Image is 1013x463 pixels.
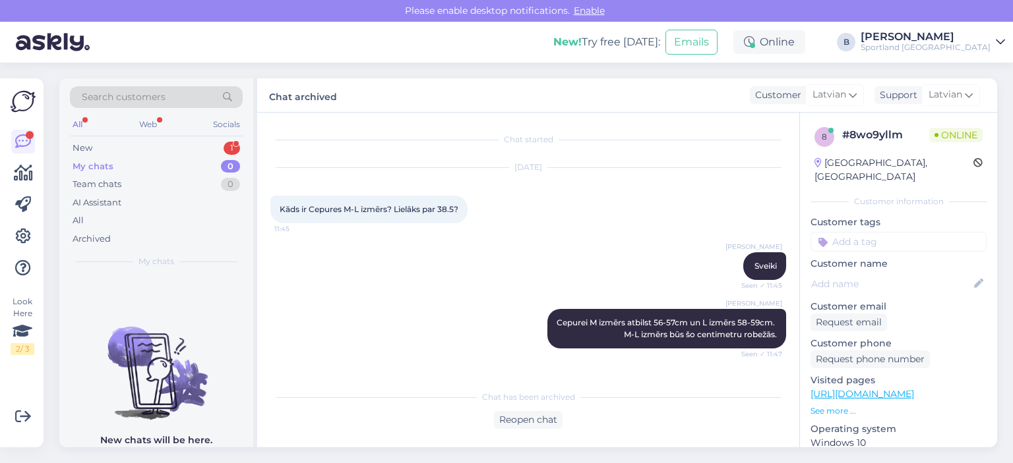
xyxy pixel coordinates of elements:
div: Archived [73,232,111,246]
span: Latvian [929,88,962,102]
span: Enable [570,5,609,16]
div: # 8wo9yllm [842,127,929,143]
div: Team chats [73,178,121,191]
div: New [73,142,92,155]
div: [GEOGRAPHIC_DATA], [GEOGRAPHIC_DATA] [814,156,973,184]
div: Sportland [GEOGRAPHIC_DATA] [861,42,991,53]
span: Kāds ir Cepures M-L izmērs? Lielāks par 38.5? [280,204,458,214]
p: See more ... [811,405,987,417]
span: Cepurei M izmērs atbilst 56-57cm un L izmērs 58-59cm. M-L izmērs būs šo centimetru robežās. [557,317,777,339]
div: [DATE] [270,161,786,173]
span: Latvian [813,88,846,102]
span: Online [929,128,983,142]
span: Search customers [82,90,166,104]
div: Chat started [270,134,786,146]
div: My chats [73,160,113,173]
p: New chats will be here. [100,433,212,447]
div: 1 [224,142,240,155]
div: Customer [750,88,801,102]
div: B [837,33,855,51]
div: 0 [221,178,240,191]
a: [PERSON_NAME]Sportland [GEOGRAPHIC_DATA] [861,32,1005,53]
span: 11:45 [274,224,324,234]
span: My chats [138,256,174,267]
div: All [70,116,85,133]
p: Operating system [811,422,987,436]
div: Socials [210,116,243,133]
div: Request phone number [811,350,930,368]
div: [PERSON_NAME] [861,32,991,42]
span: 8 [822,132,827,142]
div: Try free [DATE]: [553,34,660,50]
label: Chat archived [269,86,337,104]
div: 0 [221,160,240,173]
span: [PERSON_NAME] [725,242,782,252]
span: Chat has been archived [482,391,575,403]
span: Seen ✓ 11:45 [733,281,782,290]
div: All [73,214,84,227]
div: Look Here [11,296,34,355]
span: Sveiki [754,261,777,271]
div: AI Assistant [73,196,121,209]
div: 2 / 3 [11,343,34,355]
p: Visited pages [811,373,987,387]
div: Web [137,116,160,133]
input: Add name [811,277,971,291]
p: Customer email [811,300,987,313]
p: Customer name [811,257,987,271]
p: Customer phone [811,337,987,350]
div: Support [875,88,917,102]
span: Seen ✓ 11:47 [733,349,782,359]
span: [PERSON_NAME] [725,298,782,308]
div: Online [733,30,805,54]
a: [URL][DOMAIN_NAME] [811,388,914,400]
div: Customer information [811,196,987,207]
button: Emails [665,30,718,55]
p: Windows 10 [811,436,987,450]
img: Askly Logo [11,89,36,114]
img: No chats [59,303,253,422]
div: Reopen chat [494,411,563,429]
input: Add a tag [811,232,987,252]
b: New! [553,36,582,48]
p: Customer tags [811,215,987,229]
div: Request email [811,313,887,331]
